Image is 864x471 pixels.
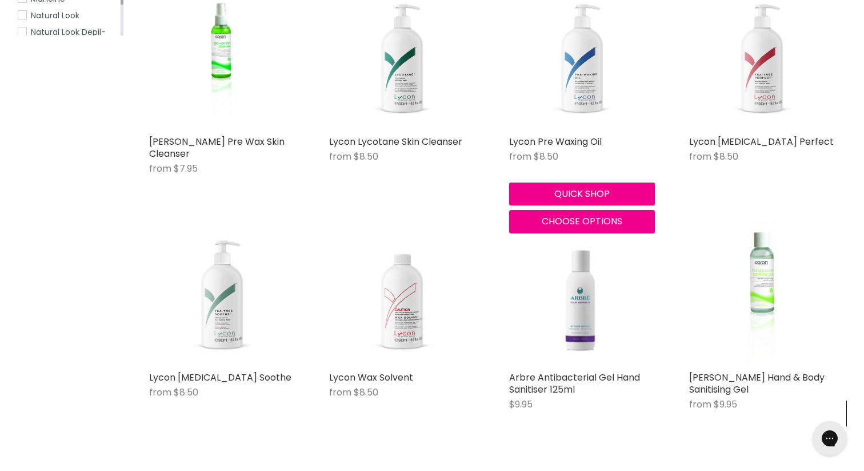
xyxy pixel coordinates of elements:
a: Lycon [MEDICAL_DATA] Perfect [689,135,834,148]
span: Choose options [542,215,622,228]
span: $8.50 [174,386,198,399]
img: Caron Hand & Body Sanitising Gel [714,220,811,366]
span: from [689,398,711,411]
span: $8.50 [354,386,378,399]
a: Natural Look [18,9,118,22]
a: Lycon Lycotane Skin Cleanser [329,135,462,148]
span: from [149,386,171,399]
span: $7.95 [174,162,198,175]
img: Lycon Tea-Tree Soothe [149,220,295,366]
a: Lycon [MEDICAL_DATA] Soothe [149,371,291,384]
button: Quick shop [509,183,655,205]
a: Lycon Wax Solvent [329,371,413,384]
span: from [329,150,351,163]
span: $8.50 [714,150,738,163]
span: $8.50 [534,150,558,163]
span: from [689,150,711,163]
a: Arbre Antibacterial Gel Hand Sanitiser 125ml [509,220,655,366]
span: from [329,386,351,399]
span: from [149,162,171,175]
a: Caron Hand & Body Sanitising Gel [689,220,835,366]
img: Arbre Antibacterial Gel Hand Sanitiser 125ml [526,220,638,366]
a: Lycon Pre Waxing Oil [509,135,602,148]
button: Choose options [509,210,655,233]
a: Natural Look Depil-Hair [18,26,118,51]
span: $9.95 [714,398,737,411]
span: $9.95 [509,398,533,411]
span: $8.50 [354,150,378,163]
a: [PERSON_NAME] Pre Wax Skin Cleanser [149,135,285,160]
a: Arbre Antibacterial Gel Hand Sanitiser 125ml [509,371,640,396]
span: Natural Look [31,10,79,21]
img: Lycon Wax Solvent [329,220,475,366]
iframe: Gorgias live chat messenger [807,417,853,460]
a: [PERSON_NAME] Hand & Body Sanitising Gel [689,371,825,396]
span: from [509,150,531,163]
span: Natural Look Depil-Hair [31,26,106,50]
